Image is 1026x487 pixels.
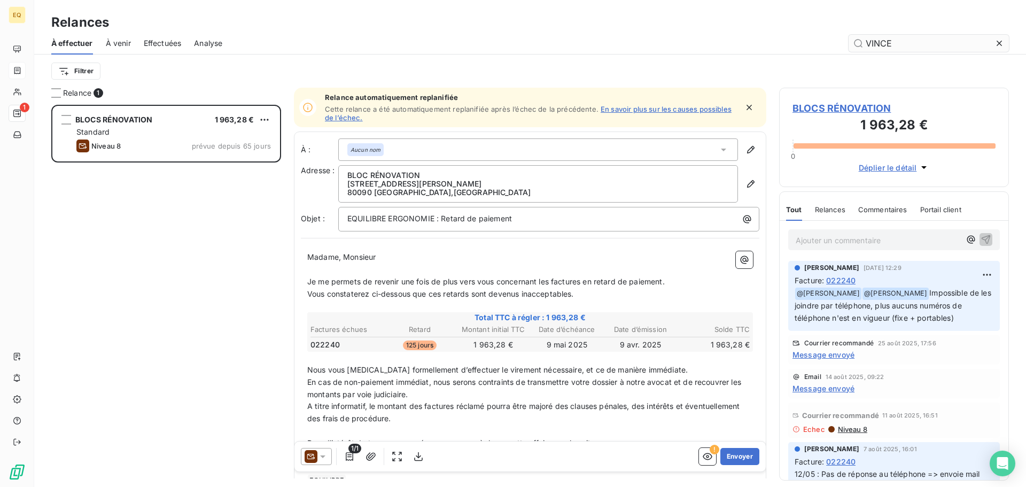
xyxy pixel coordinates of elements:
span: Objet : [301,214,325,223]
span: Courrier recommandé [804,340,874,346]
p: 80090 [GEOGRAPHIC_DATA] , [GEOGRAPHIC_DATA] [347,188,729,197]
span: En cas de non-paiement immédiat, nous serons contraints de transmettre votre dossier à notre avoc... [307,377,743,399]
button: Envoyer [720,448,759,465]
em: Aucun nom [351,146,380,153]
span: EQUILIBRE ERGONOMIE : Retard de paiement [347,214,512,223]
span: [DATE] 12:29 [864,265,901,271]
td: 9 avr. 2025 [604,339,677,351]
th: Montant initial TTC [457,324,530,335]
span: Je me permets de revenir une fois de plus vers vous concernant les factures en retard de paiement. [307,277,665,286]
span: Adresse : [301,166,335,175]
span: prévue depuis 65 jours [192,142,271,150]
span: [PERSON_NAME] [804,263,859,273]
span: Relance automatiquement replanifiée [325,93,737,102]
th: Retard [384,324,456,335]
span: Impossible de les joindre par téléphone, plus aucuns numéros de téléphone n'est en vigueur (fixe ... [795,288,993,322]
span: Nous vous [MEDICAL_DATA] formellement d’effectuer le virement nécessaire, et ce de manière immédi... [307,365,688,374]
span: 7 août 2025, 16:01 [864,446,917,452]
div: Open Intercom Messenger [990,451,1015,476]
th: Date d’émission [604,324,677,335]
a: En savoir plus sur les causes possibles de l’échec. [325,105,732,122]
span: 0 [791,152,795,160]
span: Total TTC à régler : 1 963,28 € [309,312,751,323]
div: grid [51,105,281,487]
p: [STREET_ADDRESS][PERSON_NAME] [347,180,729,188]
h3: 1 963,28 € [792,115,996,137]
span: Standard [76,127,110,136]
span: A titre informatif, le montant des factures réclamé pourra être majoré des clauses pénales, des i... [307,401,742,423]
h3: Relances [51,13,109,32]
span: Relance [63,88,91,98]
span: Déplier le détail [859,162,917,173]
span: Tout [786,205,802,214]
td: 1 963,28 € [678,339,750,351]
span: @ [PERSON_NAME] [795,288,861,300]
div: EQ [9,6,26,24]
span: Facture : [795,456,824,467]
span: Analyse [194,38,222,49]
span: 14 août 2025, 09:22 [826,374,884,380]
span: Dans l’intérêt de tous, nous espérons que vous règlerez cette affaire au plus vite. [307,438,597,447]
span: Effectuées [144,38,182,49]
span: Madame, Monsieur [307,252,376,261]
span: Echec [803,425,825,434]
button: Filtrer [51,63,100,80]
img: Logo LeanPay [9,463,26,481]
span: 25 août 2025, 17:56 [878,340,936,346]
th: Solde TTC [678,324,750,335]
span: Message envoyé [792,349,854,360]
span: BLOCS RÉNOVATION [792,101,996,115]
span: 1 [20,103,29,112]
span: EQUILIBRE [308,475,346,487]
span: 022240 [826,275,856,286]
span: 022240 [826,456,856,467]
span: BLOCS RÉNOVATION [75,115,152,124]
span: Commentaires [858,205,907,214]
span: Relances [815,205,845,214]
span: À venir [106,38,131,49]
span: Niveau 8 [837,425,867,434]
span: Email [804,374,821,380]
span: Cette relance a été automatiquement replanifiée après l’échec de la précédente. [325,105,598,113]
span: 1 [94,88,103,98]
span: 022240 [310,339,340,350]
span: [PERSON_NAME] [804,444,859,454]
span: Courrier recommandé [802,411,879,420]
span: Message envoyé [792,383,854,394]
span: Vous constaterez ci-dessous que ces retards sont devenus inacceptables. [307,289,574,298]
p: BLOC RÉNOVATION [347,171,729,180]
span: À effectuer [51,38,93,49]
span: Niveau 8 [91,142,121,150]
td: 1 963,28 € [457,339,530,351]
label: À : [301,144,338,155]
span: Facture : [795,275,824,286]
th: Factures échues [310,324,383,335]
td: 9 mai 2025 [531,339,603,351]
span: 11 août 2025, 16:51 [882,412,938,419]
span: 125 jours [403,341,437,350]
th: Date d’échéance [531,324,603,335]
span: 1/1 [348,444,361,453]
span: Portail client [920,205,961,214]
span: @ [PERSON_NAME] [862,288,929,300]
span: 1 963,28 € [215,115,254,124]
button: Déplier le détail [856,161,933,174]
input: Rechercher [849,35,1009,52]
